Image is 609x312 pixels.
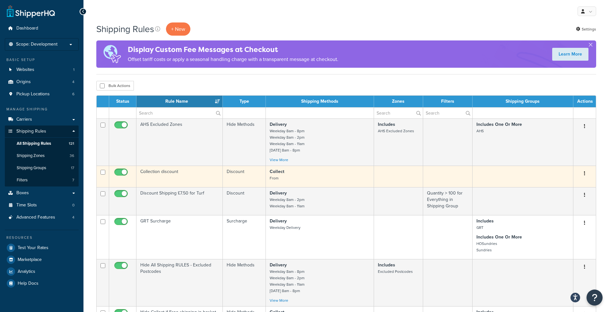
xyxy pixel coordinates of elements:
li: Advanced Features [5,212,79,223]
h4: Display Custom Fee Messages at Checkout [128,44,338,55]
a: Shipping Zones 36 [5,150,79,162]
input: Search [136,108,222,118]
span: 121 [69,141,74,146]
li: All Shipping Rules [5,138,79,150]
th: Filters [423,96,473,107]
small: GRT [476,225,483,230]
a: Test Your Rates [5,242,79,254]
span: 1 [73,67,74,73]
span: All Shipping Rules [17,141,51,146]
td: Quantity > 100 for Everything in Shipping Group [423,187,473,215]
li: Help Docs [5,278,79,289]
span: Shipping Groups [17,165,46,171]
span: Test Your Rates [18,245,48,251]
small: Weekday 8am - 8pm Weekday 8am - 2pm Weekday 8am - 11am [DATE] 8am - 8pm [270,128,305,153]
span: Marketplace [18,257,42,263]
small: Weekday Delivery [270,225,300,230]
td: Discount [223,166,266,187]
a: Websites 1 [5,64,79,76]
small: From [270,175,279,181]
span: 7 [72,178,74,183]
span: Advanced Features [16,215,55,220]
td: Hide Methods [223,259,266,306]
a: Boxes [5,187,79,199]
a: Shipping Rules [5,126,79,137]
td: Hide All Shipping RULES - Excluded Postcodes [136,259,223,306]
td: Surcharge [223,215,266,259]
a: Filters 7 [5,174,79,186]
button: Bulk Actions [96,81,134,91]
span: Websites [16,67,34,73]
img: duties-banner-06bc72dcb5fe05cb3f9472aba00be2ae8eb53ab6f0d8bb03d382ba314ac3c341.png [96,40,128,68]
th: Shipping Methods [266,96,374,107]
td: Discount [223,187,266,215]
span: Help Docs [18,281,39,286]
small: AHS Excluded Zones [378,128,414,134]
a: Learn More [552,48,588,61]
a: Dashboard [5,22,79,34]
span: Dashboard [16,26,38,31]
div: Manage Shipping [5,107,79,112]
small: Excluded Postcodes [378,269,413,274]
a: Shipping Groups 17 [5,162,79,174]
li: Marketplace [5,254,79,265]
small: AHS [476,128,484,134]
a: Carriers [5,114,79,126]
span: Shipping Rules [16,129,46,134]
li: Time Slots [5,199,79,211]
a: Analytics [5,266,79,277]
a: View More [270,298,288,303]
span: 36 [70,153,74,159]
button: Open Resource Center [587,290,603,306]
li: Filters [5,174,79,186]
li: Origins [5,76,79,88]
span: Shipping Zones [17,153,45,159]
strong: Includes [378,262,395,268]
th: Zones [374,96,423,107]
p: Offset tariff costs or apply a seasonal handling charge with a transparent message at checkout. [128,55,338,64]
a: Time Slots 0 [5,199,79,211]
span: 4 [72,215,74,220]
input: Search [423,108,472,118]
strong: Delivery [270,121,287,128]
td: Collection discount [136,166,223,187]
td: Discount Shipping £7.50 for Turf [136,187,223,215]
a: ShipperHQ Home [7,5,55,18]
span: Boxes [16,190,29,196]
small: Weekday 8am - 2pm Weekday 8am - 11am [270,197,305,209]
a: Settings [576,25,596,34]
strong: Includes One Or More [476,234,522,240]
span: Origins [16,79,31,85]
span: Scope: Development [16,42,57,47]
span: Pickup Locations [16,91,50,97]
small: HOSundries Sundries [476,241,497,253]
a: Origins 4 [5,76,79,88]
span: 6 [72,91,74,97]
input: Search [374,108,423,118]
a: View More [270,157,288,163]
th: Rule Name : activate to sort column descending [136,96,223,107]
span: Time Slots [16,203,37,208]
th: Shipping Groups [473,96,573,107]
th: Actions [573,96,596,107]
li: Websites [5,64,79,76]
td: AHS Excluded Zones [136,118,223,166]
strong: Includes [378,121,395,128]
span: 4 [72,79,74,85]
small: Weekday 8am - 8pm Weekday 8am - 2pm Weekday 8am - 11am [DATE] 8am - 8pm [270,269,305,294]
th: Type [223,96,266,107]
div: Resources [5,235,79,240]
a: Pickup Locations 6 [5,88,79,100]
td: GRT Surcharge [136,215,223,259]
span: Carriers [16,117,32,122]
strong: Delivery [270,262,287,268]
strong: Delivery [270,218,287,224]
td: Hide Methods [223,118,266,166]
li: Shipping Rules [5,126,79,186]
span: Analytics [18,269,35,274]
